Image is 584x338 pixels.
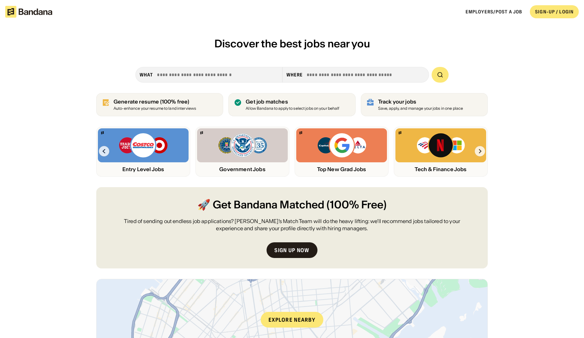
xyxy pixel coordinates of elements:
div: Save, apply, and manage your jobs in one place [378,106,463,111]
a: Employers/Post a job [466,9,522,15]
img: Bandana logo [101,131,104,134]
a: Generate resume (100% free)Auto-enhance your resume to land interviews [96,93,223,116]
div: Track your jobs [378,99,463,105]
div: Sign up now [274,248,309,253]
img: Capital One, Google, Delta logos [317,132,366,158]
a: Bandana logoCapital One, Google, Delta logosTop New Grad Jobs [295,127,389,177]
div: Tech & Finance Jobs [395,166,486,172]
div: Entry Level Jobs [98,166,189,172]
a: Sign up now [267,242,317,258]
span: 🚀 Get Bandana Matched [197,198,324,212]
div: Explore nearby [261,312,323,328]
div: Get job matches [246,99,339,105]
a: Track your jobs Save, apply, and manage your jobs in one place [361,93,488,116]
a: Bandana logoFBI, DHS, MWRD logosGovernment Jobs [195,127,289,177]
div: Tired of sending out endless job applications? [PERSON_NAME]’s Match Team will do the heavy lifti... [112,217,472,232]
span: (100% free) [160,98,190,105]
span: Discover the best jobs near you [214,37,370,50]
div: Top New Grad Jobs [296,166,387,172]
div: what [140,72,153,78]
img: Bandana logo [200,131,203,134]
div: Where [286,72,303,78]
div: Government Jobs [197,166,288,172]
img: Bandana logo [399,131,401,134]
img: Right Arrow [475,146,485,156]
div: Generate resume [114,99,196,105]
div: SIGN-UP / LOGIN [535,9,574,15]
img: FBI, DHS, MWRD logos [218,132,267,158]
img: Bandana logo [300,131,302,134]
img: Trader Joe’s, Costco, Target logos [118,132,168,158]
div: Auto-enhance your resume to land interviews [114,106,196,111]
img: Left Arrow [99,146,109,156]
div: Allow Bandana to apply to select jobs on your behalf [246,106,339,111]
img: Bank of America, Netflix, Microsoft logos [416,132,466,158]
a: Bandana logoTrader Joe’s, Costco, Target logosEntry Level Jobs [96,127,190,177]
span: (100% Free) [327,198,387,212]
a: Bandana logoBank of America, Netflix, Microsoft logosTech & Finance Jobs [394,127,488,177]
a: Get job matches Allow Bandana to apply to select jobs on your behalf [228,93,355,116]
img: Bandana logotype [5,6,52,18]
